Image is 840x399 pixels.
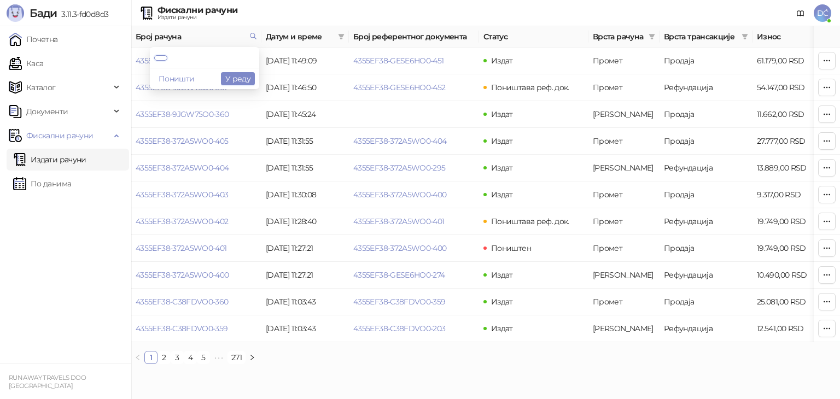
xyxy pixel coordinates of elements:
td: Аванс [588,262,660,289]
span: Издат [491,297,513,307]
td: 4355EF38-372A5WO0-404 [131,155,261,181]
span: Каталог [26,77,56,98]
li: Следећих 5 Страна [210,351,227,364]
span: Фискални рачуни [26,125,93,146]
td: Промет [588,208,660,235]
td: [DATE] 11:28:40 [261,208,349,235]
a: 4355EF38-9JGW75O0-360 [136,109,229,119]
td: Продаја [660,289,752,315]
td: 12.541,00 RSD [752,315,829,342]
a: 4 [184,351,196,363]
a: 4355EF38-372A5WO0-400 [353,190,447,199]
a: 4355EF38-C38FDVO0-360 [136,297,229,307]
span: Издат [491,190,513,199]
li: 4 [184,351,197,364]
span: Бади [30,7,57,20]
span: filter [646,28,657,45]
td: [DATE] 11:46:50 [261,74,349,101]
a: 4355EF38-372A5WO0-403 [136,190,229,199]
li: 5 [197,351,210,364]
span: filter [338,33,345,40]
th: Врста трансакције [660,26,752,48]
td: [DATE] 11:27:21 [261,262,349,289]
td: Промет [588,128,660,155]
td: [DATE] 11:30:08 [261,181,349,208]
td: [DATE] 11:27:21 [261,235,349,262]
li: 271 [227,351,246,364]
td: 4355EF38-C38FDVO0-359 [131,315,261,342]
td: Продаја [660,181,752,208]
a: 4355EF38-372A5WO0-400 [353,243,447,253]
span: Издат [491,163,513,173]
span: filter [742,33,748,40]
a: 3 [171,351,183,363]
td: Аванс [588,101,660,128]
span: right [249,354,255,361]
td: [DATE] 11:03:43 [261,289,349,315]
td: [DATE] 11:31:55 [261,155,349,181]
td: Рефундација [660,208,752,235]
a: По данима [13,173,71,195]
a: 4355EF38-372A5WO0-404 [136,163,229,173]
td: 27.777,00 RSD [752,128,829,155]
td: [DATE] 11:45:24 [261,101,349,128]
td: 13.889,00 RSD [752,155,829,181]
td: 19.749,00 RSD [752,235,829,262]
img: Logo [7,4,24,22]
a: 2 [158,351,170,363]
a: 4355EF38-372A5WO0-405 [136,136,229,146]
span: Износ [757,31,814,43]
td: Рефундација [660,155,752,181]
td: Аванс [588,315,660,342]
span: Поништен [491,243,531,253]
a: 4355EF38-GESE6HO0-452 [353,83,446,92]
a: 4355EF38-GESE6HO0-451 [353,56,444,66]
span: Број рачуна [136,31,245,43]
td: [DATE] 11:31:55 [261,128,349,155]
td: Промет [588,289,660,315]
span: Издат [491,324,513,333]
a: Документација [792,4,809,22]
td: Аванс [588,155,660,181]
li: 2 [157,351,171,364]
td: 54.147,00 RSD [752,74,829,101]
td: 4355EF38-372A5WO0-401 [131,235,261,262]
td: Рефундација [660,315,752,342]
span: Датум и време [266,31,334,43]
a: 4355EF38-GESE6HO0-274 [353,270,445,280]
a: 4355EF38-9JGW75O0-361 [136,83,227,92]
td: 11.662,00 RSD [752,101,829,128]
td: 4355EF38-372A5WO0-402 [131,208,261,235]
td: 19.749,00 RSD [752,208,829,235]
span: Издат [491,136,513,146]
a: 5 [197,351,209,363]
td: Промет [588,181,660,208]
a: 4355EF38-372A5WO0-401 [136,243,227,253]
span: left [135,354,141,361]
th: Статус [479,26,588,48]
li: 1 [144,351,157,364]
span: Издат [491,270,513,280]
a: Каса [9,52,43,74]
td: 4355EF38-C38FDVO0-360 [131,289,261,315]
td: Рефундација [660,74,752,101]
span: 3.11.3-fd0d8d3 [57,9,108,19]
span: Издат [491,109,513,119]
a: 4355EF38-9JGW75O0-362 [136,56,229,66]
span: ••• [210,351,227,364]
td: 61.179,00 RSD [752,48,829,74]
a: Издати рачуни [13,149,86,171]
td: [DATE] 11:03:43 [261,315,349,342]
td: 25.081,00 RSD [752,289,829,315]
td: Продаја [660,128,752,155]
td: 4355EF38-372A5WO0-403 [131,181,261,208]
td: 9.317,00 RSD [752,181,829,208]
td: 4355EF38-372A5WO0-400 [131,262,261,289]
span: filter [739,28,750,45]
div: Фискални рачуни [157,6,237,15]
span: Врста трансакције [664,31,737,43]
td: Промет [588,48,660,74]
span: DĆ [814,4,831,22]
li: Следећа страна [246,351,259,364]
td: Продаја [660,101,752,128]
